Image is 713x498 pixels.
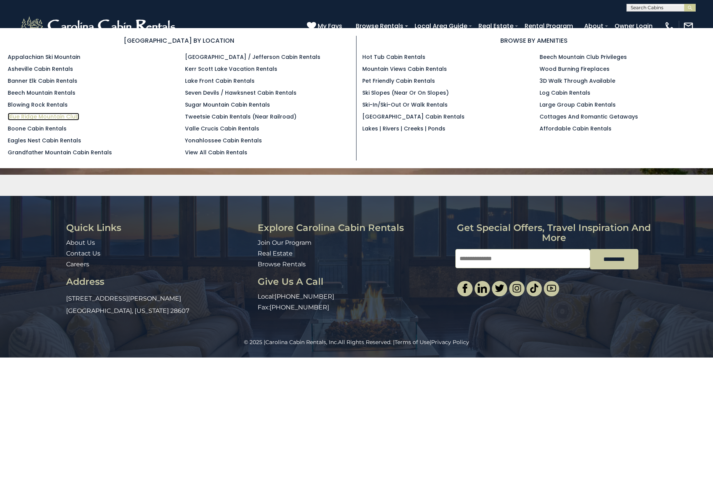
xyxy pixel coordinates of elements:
p: Fax: [258,303,449,312]
h3: BROWSE BY AMENITIES [362,36,705,45]
a: Local Area Guide [411,19,471,33]
a: Real Estate [258,250,293,257]
a: [PHONE_NUMBER] [270,304,329,311]
img: youtube-light.svg [547,284,556,293]
h3: Address [66,277,252,287]
a: Log Cabin Rentals [540,89,590,97]
a: Appalachian Ski Mountain [8,53,80,61]
a: [GEOGRAPHIC_DATA] Cabin Rentals [362,113,465,120]
a: [PHONE_NUMBER] [275,293,334,300]
a: My Favs [307,21,344,31]
h3: [GEOGRAPHIC_DATA] BY LOCATION [8,36,350,45]
a: Join Our Program [258,239,312,246]
a: Browse Rentals [258,261,306,268]
a: About [580,19,607,33]
p: All Rights Reserved. | | [17,338,696,346]
a: Contact Us [66,250,100,257]
a: Valle Crucis Cabin Rentals [185,125,259,132]
a: Hot Tub Cabin Rentals [362,53,425,61]
a: Affordable Cabin Rentals [540,125,611,132]
a: Grandfather Mountain Cabin Rentals [8,149,112,156]
a: Ski Slopes (Near or On Slopes) [362,89,449,97]
a: Terms of Use [395,339,430,346]
a: Browse Rentals [352,19,407,33]
h3: Explore Carolina Cabin Rentals [258,223,449,233]
a: Lake Front Cabin Rentals [185,77,255,85]
a: Mountain Views Cabin Rentals [362,65,447,73]
a: Careers [66,261,89,268]
img: mail-regular-white.png [683,21,694,32]
img: tiktok.svg [530,284,539,293]
h3: Get special offers, travel inspiration and more [455,223,653,243]
a: Tweetsie Cabin Rentals (Near Railroad) [185,113,297,120]
a: Rental Program [521,19,577,33]
p: Local: [258,292,449,301]
a: Cottages and Romantic Getaways [540,113,638,120]
a: Beech Mountain Club Privileges [540,53,627,61]
a: [GEOGRAPHIC_DATA] / Jefferson Cabin Rentals [185,53,320,61]
p: [STREET_ADDRESS][PERSON_NAME] [GEOGRAPHIC_DATA], [US_STATE] 28607 [66,292,252,317]
a: Yonahlossee Cabin Rentals [185,137,262,144]
a: 3D Walk Through Available [540,77,615,85]
img: phone-regular-white.png [664,21,675,32]
h3: Quick Links [66,223,252,233]
a: Eagles Nest Cabin Rentals [8,137,81,144]
a: Large Group Cabin Rentals [540,101,616,109]
a: Blue Ridge Mountain Club [8,113,79,120]
a: Carolina Cabin Rentals, Inc. [265,339,338,346]
a: Boone Cabin Rentals [8,125,67,132]
img: linkedin-single.svg [478,284,487,293]
a: Sugar Mountain Cabin Rentals [185,101,270,109]
img: White-1-2.png [19,15,179,38]
h3: Give Us A Call [258,277,449,287]
a: Privacy Policy [431,339,469,346]
a: Ski-in/Ski-Out or Walk Rentals [362,101,448,109]
a: Lakes | Rivers | Creeks | Ponds [362,125,445,132]
a: View All Cabin Rentals [185,149,247,156]
a: Banner Elk Cabin Rentals [8,77,77,85]
span: My Favs [318,21,342,31]
a: Seven Devils / Hawksnest Cabin Rentals [185,89,297,97]
img: instagram-single.svg [512,284,521,293]
a: Beech Mountain Rentals [8,89,75,97]
a: Owner Login [611,19,656,33]
img: twitter-single.svg [495,284,504,293]
a: Kerr Scott Lake Vacation Rentals [185,65,277,73]
span: © 2025 | [244,339,338,346]
a: Real Estate [475,19,517,33]
a: About Us [66,239,95,246]
a: Wood Burning Fireplaces [540,65,610,73]
img: facebook-single.svg [460,284,470,293]
a: Pet Friendly Cabin Rentals [362,77,435,85]
a: Asheville Cabin Rentals [8,65,73,73]
a: Blowing Rock Rentals [8,101,68,109]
